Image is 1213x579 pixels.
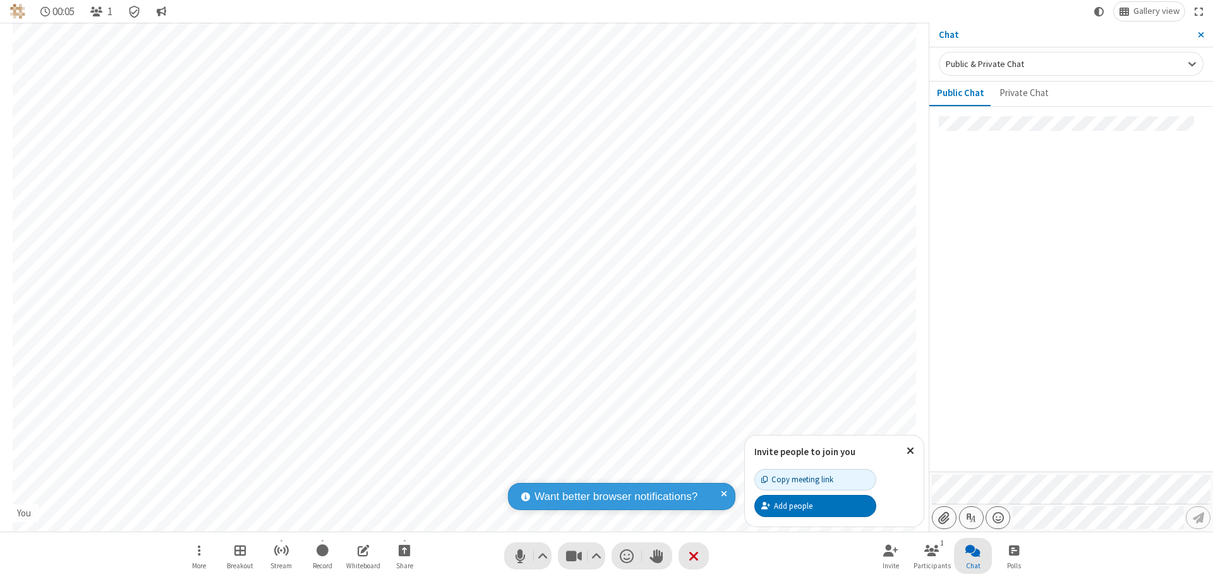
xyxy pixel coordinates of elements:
button: End or leave meeting [679,542,709,570]
button: Mute (⌘+Shift+A) [504,542,552,570]
button: Manage Breakout Rooms [221,538,259,574]
span: Invite [883,562,899,570]
button: Open participant list [85,2,118,21]
button: Private Chat [992,82,1056,106]
span: Stream [270,562,292,570]
button: Add people [754,495,876,516]
button: Open menu [180,538,218,574]
button: Audio settings [534,542,552,570]
button: Fullscreen [1190,2,1209,21]
button: Start streaming [262,538,300,574]
button: Stop video (⌘+Shift+V) [558,542,605,570]
button: Public Chat [929,82,992,106]
span: Breakout [227,562,253,570]
span: Record [313,562,332,570]
img: QA Selenium DO NOT DELETE OR CHANGE [10,4,25,19]
span: Share [396,562,413,570]
button: Open participant list [913,538,951,574]
button: Open shared whiteboard [344,538,382,574]
button: Open poll [995,538,1033,574]
span: Public & Private Chat [946,58,1024,70]
div: You [13,506,36,521]
p: Chat [939,28,1188,42]
span: Want better browser notifications? [534,489,697,505]
button: Raise hand [642,542,672,570]
button: Copy meeting link [754,469,876,491]
span: Participants [914,562,951,570]
span: 1 [107,6,112,18]
button: Invite participants (⌘+Shift+I) [872,538,910,574]
span: More [192,562,206,570]
button: Send a reaction [612,542,642,570]
span: Chat [966,562,981,570]
span: Polls [1007,562,1021,570]
div: Meeting details Encryption enabled [123,2,147,21]
button: Open menu [986,506,1010,529]
button: Start sharing [385,538,423,574]
span: 00:05 [52,6,75,18]
span: Whiteboard [346,562,380,570]
button: Start recording [303,538,341,574]
button: Video setting [588,542,605,570]
div: Timer [35,2,80,21]
button: Close popover [897,436,924,466]
button: Close sidebar [1188,23,1213,47]
button: Change layout [1114,2,1185,21]
label: Invite people to join you [754,446,855,458]
button: Close chat [954,538,992,574]
button: Conversation [151,2,171,21]
button: Show formatting [959,506,984,529]
div: Copy meeting link [761,473,833,485]
span: Gallery view [1133,6,1180,16]
button: Send message [1186,506,1210,529]
div: 1 [937,537,948,549]
button: Using system theme [1089,2,1109,21]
